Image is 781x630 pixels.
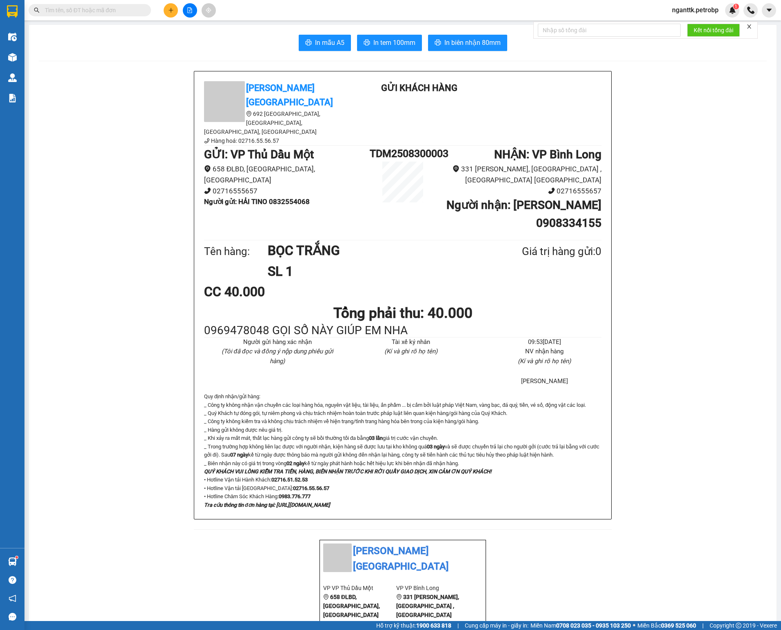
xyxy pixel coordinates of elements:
[8,557,17,566] img: warehouse-icon
[548,187,555,194] span: phone
[204,393,601,509] div: Quy định nhận/gửi hàng :
[299,35,351,51] button: printerIn mẫu A5
[687,24,740,37] button: Kết nối tổng đài
[315,38,344,48] span: In mẫu A5
[384,348,437,355] i: (Kí và ghi rõ họ tên)
[381,83,457,93] b: Gửi khách hàng
[736,623,741,628] span: copyright
[204,443,601,459] p: _ Trong trường hợp không liên lạc được với người nhận, kiện hàng sẽ được lưu tại kho không quá và...
[354,337,468,347] li: Tài xế ký nhân
[323,594,329,600] span: environment
[279,493,311,499] strong: 0983.776.777
[538,24,681,37] input: Nhập số tổng đài
[661,622,696,629] strong: 0369 525 060
[330,621,366,627] b: 02716555657
[747,7,754,14] img: phone-icon
[204,484,601,492] p: • Hotline Vận tải [GEOGRAPHIC_DATA]:
[204,138,210,144] span: phone
[187,7,193,13] span: file-add
[9,576,16,584] span: question-circle
[204,109,351,136] li: 692 [GEOGRAPHIC_DATA], [GEOGRAPHIC_DATA], [GEOGRAPHIC_DATA], [GEOGRAPHIC_DATA]
[305,39,312,47] span: printer
[246,111,252,117] span: environment
[762,3,776,18] button: caret-down
[427,444,445,450] strong: 03 ngày
[204,187,211,194] span: phone
[204,417,601,426] p: _ Công ty không kiểm tra và không chịu trách nhiệm về hiện trạng/tình trang hàng hóa bên trong củ...
[765,7,773,14] span: caret-down
[453,165,459,172] span: environment
[183,3,197,18] button: file-add
[488,347,601,357] li: NV nhận hàng
[204,197,310,206] b: Người gửi : HẢI TINO 0832554068
[230,452,248,458] strong: 07 ngày
[8,73,17,82] img: warehouse-icon
[396,594,402,600] span: environment
[8,33,17,41] img: warehouse-icon
[202,3,216,18] button: aim
[729,7,736,14] img: icon-new-feature
[637,621,696,630] span: Miền Bắc
[204,434,601,442] p: _ Khi xảy ra mất mát, thất lạc hàng gửi công ty sẽ bồi thường tối đa bằng giá trị cước vận chuyển.
[364,39,370,47] span: printer
[271,477,308,483] strong: 02716.51.52.53
[168,7,174,13] span: plus
[457,621,459,630] span: |
[204,136,351,145] li: Hàng hoá: 02716.55.56.57
[494,148,601,161] b: NHẬN : VP Bình Long
[204,186,370,197] li: 02716555657
[268,261,482,282] h1: SL 1
[206,7,211,13] span: aim
[204,324,601,337] div: 0969478048 GỌI SỐ NÀY GIÚP EM NHA
[222,348,333,365] i: (Tôi đã đọc và đồng ý nộp dung phiếu gửi hàng)
[556,622,631,629] strong: 0708 023 035 - 0935 103 250
[369,435,383,441] strong: 03 lần
[518,357,571,365] i: (Kí và ghi rõ họ tên)
[286,460,304,466] strong: 02 ngày
[746,24,752,29] span: close
[416,622,451,629] strong: 1900 633 818
[34,7,40,13] span: search
[666,5,725,15] span: nganttk.petrobp
[204,476,601,484] p: • Hotline Vận tải Hành Khách:
[16,556,18,559] sup: 1
[204,459,601,468] p: _ Biên nhận này có giá trị trong vòng kể từ ngày phát hành hoặc hết hiệu lực khi bên nhận đã nhận...
[204,164,370,185] li: 658 ĐLBD, [GEOGRAPHIC_DATA], [GEOGRAPHIC_DATA]
[734,4,737,9] span: 1
[204,148,314,161] b: GỬI : VP Thủ Dầu Một
[396,594,459,627] b: 331 [PERSON_NAME], [GEOGRAPHIC_DATA] , [GEOGRAPHIC_DATA] [GEOGRAPHIC_DATA]
[293,485,329,491] strong: 02716.55.56.57
[373,38,415,48] span: In tem 100mm
[465,621,528,630] span: Cung cấp máy in - giấy in:
[702,621,703,630] span: |
[633,624,635,627] span: ⚪️
[45,6,141,15] input: Tìm tên, số ĐT hoặc mã đơn
[435,39,441,47] span: printer
[530,621,631,630] span: Miền Nam
[488,377,601,386] li: [PERSON_NAME]
[694,26,733,35] span: Kết nối tổng đài
[204,282,335,302] div: CC 40.000
[8,53,17,62] img: warehouse-icon
[488,337,601,347] li: 09:53[DATE]
[204,502,330,508] strong: Tra cứu thông tin đơn hàng tại: [URL][DOMAIN_NAME]
[482,243,601,260] div: Giá trị hàng gửi: 0
[444,38,501,48] span: In biên nhận 80mm
[268,240,482,261] h1: BỌC TRẮNG
[733,4,739,9] sup: 1
[9,613,16,621] span: message
[436,186,601,197] li: 02716555657
[436,164,601,185] li: 331 [PERSON_NAME], [GEOGRAPHIC_DATA] , [GEOGRAPHIC_DATA] [GEOGRAPHIC_DATA]
[323,543,482,574] li: [PERSON_NAME][GEOGRAPHIC_DATA]
[376,621,451,630] span: Hỗ trợ kỹ thuật:
[7,5,18,18] img: logo-vxr
[8,94,17,102] img: solution-icon
[370,146,436,162] h1: TDM2508300003
[204,165,211,172] span: environment
[396,583,469,592] li: VP VP Bình Long
[220,337,334,347] li: Người gửi hàng xác nhận
[204,468,491,475] strong: QUÝ KHÁCH VUI LÒNG KIỂM TRA TIỀN, HÀNG, BIÊN NHẬN TRƯỚC KHI RỜI QUẦY GIAO DỊCH, XIN CẢM ƠN QUÝ KH...
[323,594,380,618] b: 658 ĐLBD, [GEOGRAPHIC_DATA], [GEOGRAPHIC_DATA]
[204,409,601,417] p: _ Quý Khách tự đóng gói, tự niêm phong và chịu trách nhiệm hoàn toàn trước pháp luật liên quan ki...
[246,83,333,107] b: [PERSON_NAME][GEOGRAPHIC_DATA]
